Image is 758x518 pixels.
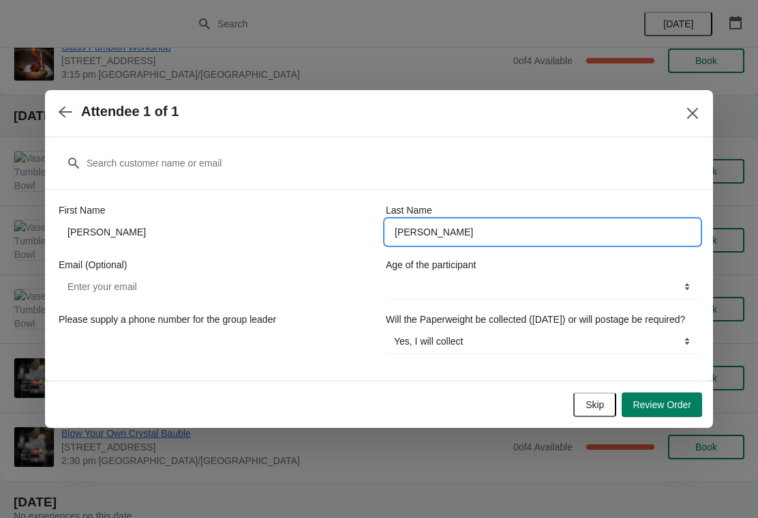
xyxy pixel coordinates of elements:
[622,392,702,417] button: Review Order
[386,258,476,272] label: Age of the participant
[633,399,691,410] span: Review Order
[386,313,685,326] label: Will the Paperweight be collected ([DATE]) or will postage be required?
[86,151,699,175] input: Search customer name or email
[680,101,705,126] button: Close
[386,203,432,217] label: Last Name
[59,258,127,272] label: Email (Optional)
[59,203,105,217] label: First Name
[386,220,699,244] input: Smith
[573,392,616,417] button: Skip
[59,220,372,244] input: John
[59,274,372,299] input: Enter your email
[59,313,276,326] label: Please supply a phone number for the group leader
[586,399,604,410] span: Skip
[81,104,179,119] h2: Attendee 1 of 1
